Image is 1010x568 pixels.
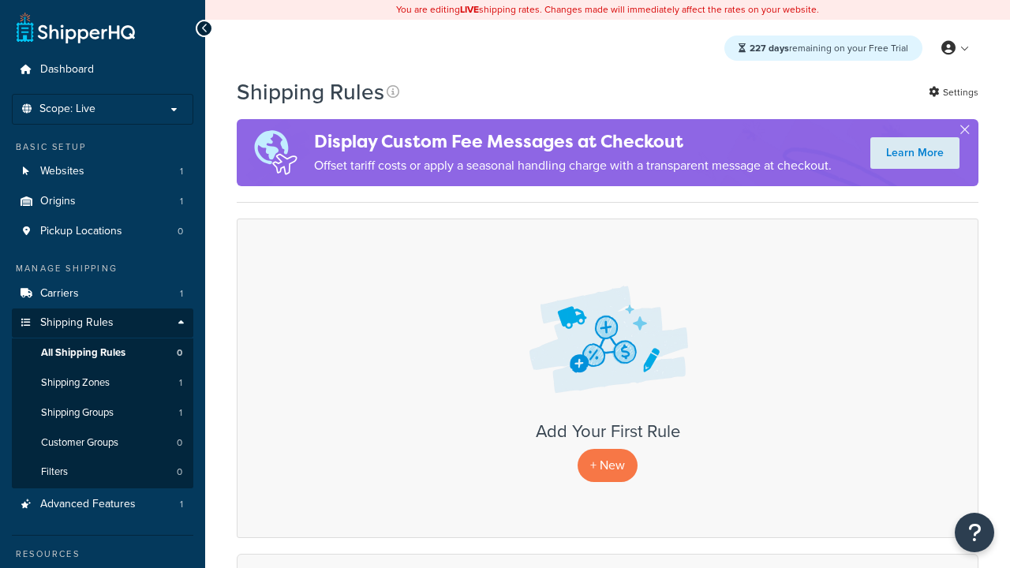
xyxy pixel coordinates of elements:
span: Pickup Locations [40,225,122,238]
a: Origins 1 [12,187,193,216]
li: Carriers [12,279,193,308]
span: Dashboard [40,63,94,77]
h4: Display Custom Fee Messages at Checkout [314,129,832,155]
span: 1 [180,195,183,208]
span: Customer Groups [41,436,118,450]
li: Filters [12,458,193,487]
img: duties-banner-06bc72dcb5fe05cb3f9472aba00be2ae8eb53ab6f0d8bb03d382ba314ac3c341.png [237,119,314,186]
span: Filters [41,465,68,479]
span: Origins [40,195,76,208]
a: Shipping Groups 1 [12,398,193,428]
a: Filters 0 [12,458,193,487]
span: Shipping Rules [40,316,114,330]
div: remaining on your Free Trial [724,35,922,61]
a: Pickup Locations 0 [12,217,193,246]
button: Open Resource Center [955,513,994,552]
li: Websites [12,157,193,186]
a: ShipperHQ Home [17,12,135,43]
span: Shipping Zones [41,376,110,390]
b: LIVE [460,2,479,17]
li: Pickup Locations [12,217,193,246]
li: Origins [12,187,193,216]
strong: 227 days [750,41,789,55]
a: Learn More [870,137,959,169]
span: 1 [179,406,182,420]
span: 1 [180,498,183,511]
span: Scope: Live [39,103,95,116]
span: Shipping Groups [41,406,114,420]
p: Offset tariff costs or apply a seasonal handling charge with a transparent message at checkout. [314,155,832,177]
span: 1 [180,165,183,178]
a: Websites 1 [12,157,193,186]
span: Carriers [40,287,79,301]
div: Resources [12,547,193,561]
li: Shipping Rules [12,308,193,488]
span: 1 [179,376,182,390]
div: Basic Setup [12,140,193,154]
li: Advanced Features [12,490,193,519]
a: Settings [929,81,978,103]
span: Advanced Features [40,498,136,511]
h3: Add Your First Rule [253,422,962,441]
h1: Shipping Rules [237,77,384,107]
li: Customer Groups [12,428,193,458]
p: + New [578,449,638,481]
a: Dashboard [12,55,193,84]
a: Shipping Zones 1 [12,368,193,398]
span: 0 [177,465,182,479]
li: Shipping Groups [12,398,193,428]
span: Websites [40,165,84,178]
a: Advanced Features 1 [12,490,193,519]
a: All Shipping Rules 0 [12,338,193,368]
span: 0 [177,436,182,450]
span: 1 [180,287,183,301]
a: Shipping Rules [12,308,193,338]
li: Shipping Zones [12,368,193,398]
div: Manage Shipping [12,262,193,275]
span: 0 [177,346,182,360]
span: All Shipping Rules [41,346,125,360]
a: Carriers 1 [12,279,193,308]
span: 0 [178,225,183,238]
li: All Shipping Rules [12,338,193,368]
a: Customer Groups 0 [12,428,193,458]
